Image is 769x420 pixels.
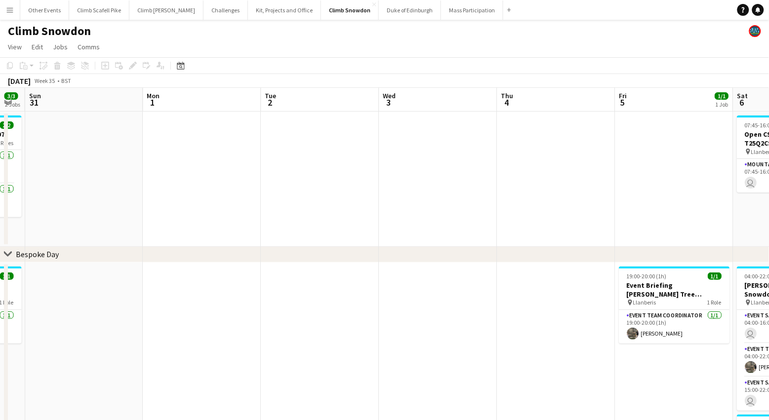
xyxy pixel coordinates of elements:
span: Edit [32,42,43,51]
button: Climb [PERSON_NAME] [129,0,203,20]
button: Duke of Edinburgh [379,0,441,20]
button: Other Events [20,0,69,20]
button: Kit, Projects and Office [248,0,321,20]
div: [DATE] [8,76,31,86]
span: View [8,42,22,51]
app-user-avatar: Staff RAW Adventures [749,25,761,37]
button: Climb Scafell Pike [69,0,129,20]
a: View [4,40,26,53]
div: BST [61,77,71,84]
span: Jobs [53,42,68,51]
a: Edit [28,40,47,53]
h1: Climb Snowdon [8,24,91,38]
span: Comms [78,42,100,51]
button: Challenges [203,0,248,20]
a: Comms [74,40,104,53]
button: Mass Participation [441,0,503,20]
span: Week 35 [33,77,57,84]
div: Bespoke Day [16,249,59,259]
button: Climb Snowdon [321,0,379,20]
a: Jobs [49,40,72,53]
